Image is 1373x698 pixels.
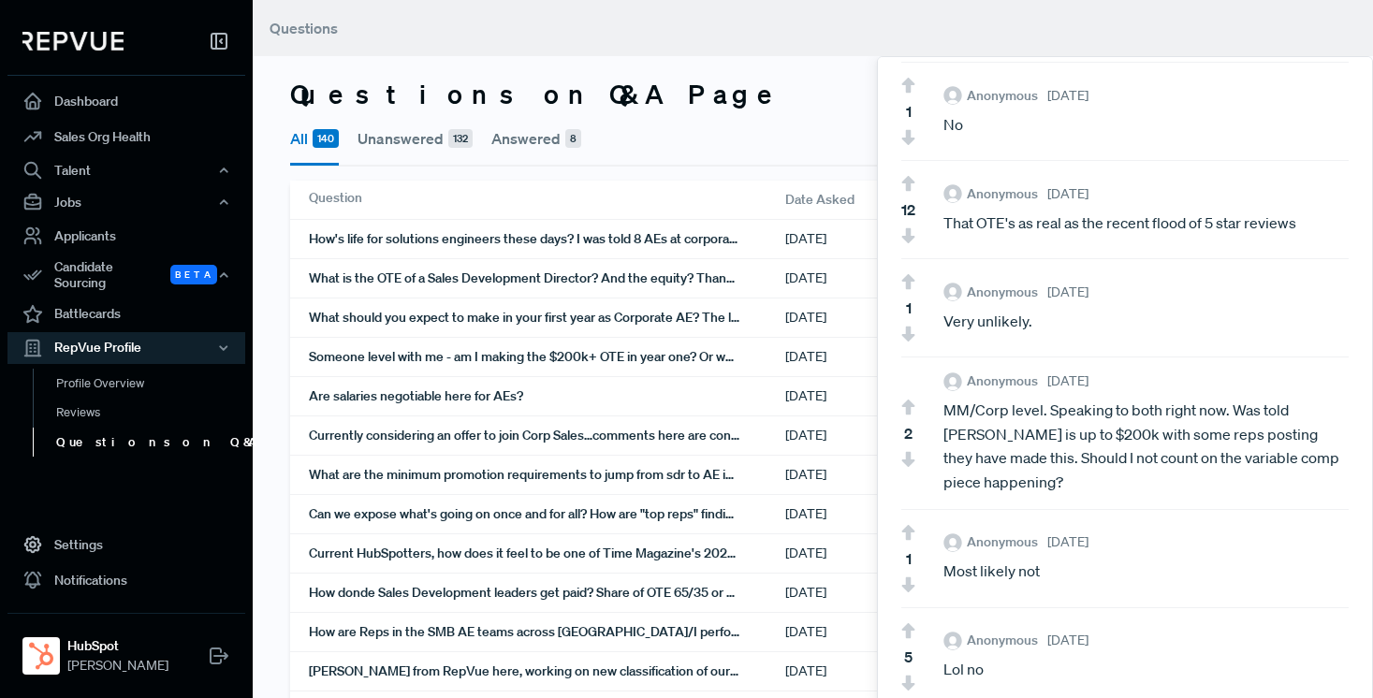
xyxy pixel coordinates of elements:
[565,129,581,148] span: 8
[1047,283,1088,302] span: [DATE]
[7,254,245,297] button: Candidate Sourcing Beta
[309,338,785,376] div: Someone level with me - am I making the $200k+ OTE in year one? Or what is a more realistic number?
[785,220,954,258] div: [DATE]
[170,265,217,284] span: Beta
[309,220,785,258] div: How's life for solutions engineers these days? I was told 8 AEs at corporate level how does that ...
[313,129,339,148] span: 140
[7,83,245,119] a: Dashboard
[491,114,581,163] button: Answered
[785,259,954,298] div: [DATE]
[309,416,785,455] div: Currently considering an offer to join Corp Sales…comments here are concerning. 2 part question: ...
[7,297,245,332] a: Battlecards
[967,532,1038,552] span: Anonymous
[785,652,954,691] div: [DATE]
[309,259,785,298] div: What is the OTE of a Sales Development Director? And the equity? Thanks!
[904,646,913,668] span: 5
[943,211,1349,236] div: That OTE's as real as the recent flood of 5 star reviews
[1047,532,1088,552] span: [DATE]
[1047,371,1088,391] span: [DATE]
[7,254,245,297] div: Candidate Sourcing
[785,416,954,455] div: [DATE]
[901,198,915,221] span: 12
[967,631,1038,650] span: Anonymous
[943,399,1349,494] div: MM/Corp level. Speaking to both right now. Was told [PERSON_NAME] is up to $200k with some reps p...
[448,129,473,148] span: 132
[290,114,339,166] button: All
[943,310,1349,334] div: Very unlikely.
[967,184,1038,204] span: Anonymous
[33,369,270,399] a: Profile Overview
[906,100,912,123] span: 1
[309,574,785,612] div: How donde Sales Development leaders get paid? Share of OTE 65/35 or 70/30? Commissions are based ...
[33,398,270,428] a: Reviews
[785,456,954,494] div: [DATE]
[1047,631,1088,650] span: [DATE]
[1047,184,1088,204] span: [DATE]
[785,181,954,219] div: Date Asked
[906,297,912,319] span: 1
[67,636,168,656] strong: HubSpot
[943,560,1349,584] div: Most likely not
[785,613,954,651] div: [DATE]
[7,332,245,364] button: RepVue Profile
[1047,86,1088,106] span: [DATE]
[967,283,1038,302] span: Anonymous
[309,377,785,415] div: Are salaries negotiable here for AEs?
[943,113,1349,138] div: No
[967,86,1038,106] span: Anonymous
[7,186,245,218] button: Jobs
[7,527,245,562] a: Settings
[270,19,338,37] span: Questions
[785,534,954,573] div: [DATE]
[7,119,245,154] a: Sales Org Health
[785,574,954,612] div: [DATE]
[309,181,785,219] div: Question
[309,495,785,533] div: Can we expose what's going on once and for all? How are "top reps" finding deals left & right (of...
[358,114,473,163] button: Unanswered
[309,298,785,337] div: What should you expect to make in your first year as Corporate AE? The listed ranges have you thi...
[785,338,954,376] div: [DATE]
[904,422,913,444] span: 2
[785,298,954,337] div: [DATE]
[967,371,1038,391] span: Anonymous
[33,428,270,458] a: Questions on Q&A
[309,613,785,651] div: How are Reps in the SMB AE teams across [GEOGRAPHIC_DATA]/I performing this year to quota and wha...
[290,79,784,110] h3: Questions on Q&A Page
[309,456,785,494] div: What are the minimum promotion requirements to jump from sdr to AE internally? And what about for...
[7,613,245,683] a: HubSpotHubSpot[PERSON_NAME]
[785,377,954,415] div: [DATE]
[309,652,785,691] div: [PERSON_NAME] from RepVue here, working on new classification of our salary data, refining to the...
[22,32,124,51] img: RepVue
[7,218,245,254] a: Applicants
[906,547,912,570] span: 1
[7,562,245,598] a: Notifications
[67,656,168,676] span: [PERSON_NAME]
[7,154,245,186] button: Talent
[26,641,56,671] img: HubSpot
[309,534,785,573] div: Current HubSpotters, how does it feel to be one of Time Magazine's 2025 best mid-sized businesses...
[785,495,954,533] div: [DATE]
[943,658,1349,682] div: Lol no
